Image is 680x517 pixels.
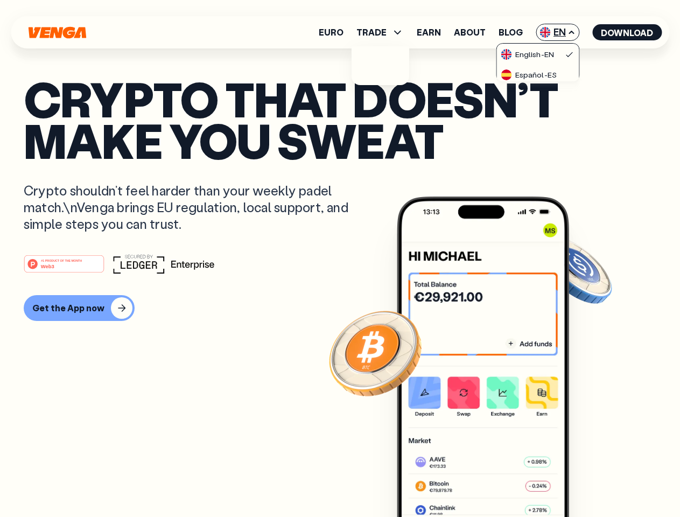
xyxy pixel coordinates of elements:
img: Bitcoin [327,304,424,401]
a: Euro [319,28,343,37]
a: Get the App now [24,295,656,321]
tspan: #1 PRODUCT OF THE MONTH [41,258,82,262]
img: flag-uk [539,27,550,38]
svg: Home [27,26,87,39]
span: EN [536,24,579,41]
button: Download [592,24,662,40]
a: flag-esEspañol-ES [497,64,579,85]
img: flag-es [501,69,512,80]
img: USDC coin [537,232,614,309]
span: TRADE [356,28,387,37]
img: flag-uk [501,49,512,60]
p: Crypto shouldn’t feel harder than your weekly padel match.\nVenga brings EU regulation, local sup... [24,182,364,233]
a: #1 PRODUCT OF THE MONTHWeb3 [24,261,104,275]
a: Earn [417,28,441,37]
tspan: Web3 [41,263,54,269]
div: Get the App now [32,303,104,313]
a: Blog [499,28,523,37]
a: About [454,28,486,37]
span: TRADE [356,26,404,39]
a: flag-ukEnglish-EN [497,44,579,64]
div: English - EN [501,49,554,60]
p: Crypto that doesn’t make you sweat [24,78,656,160]
div: Español - ES [501,69,557,80]
button: Get the App now [24,295,135,321]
